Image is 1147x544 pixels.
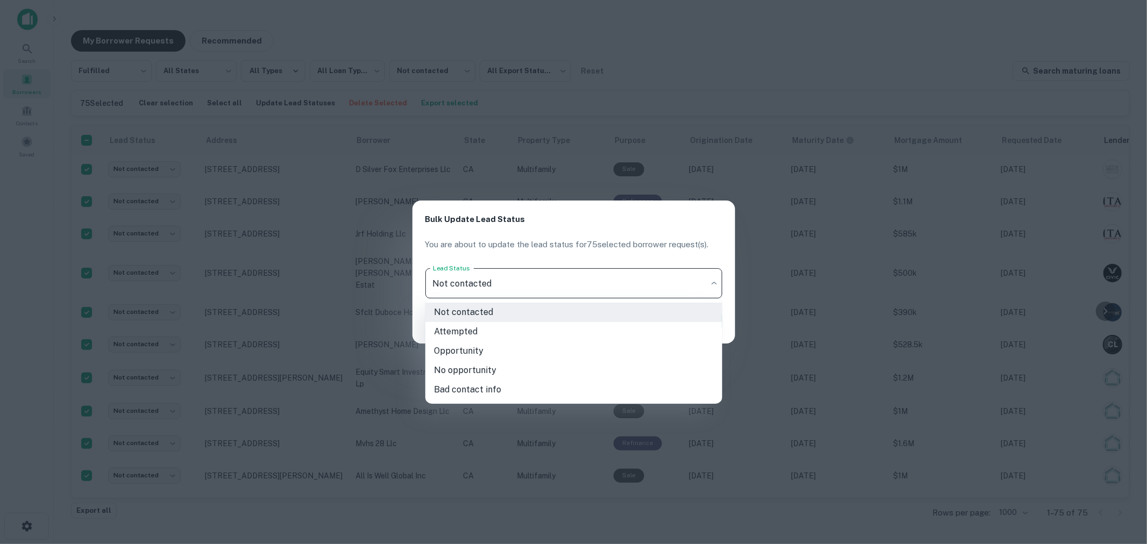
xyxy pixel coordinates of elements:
[425,341,722,361] li: Opportunity
[425,380,722,399] li: Bad contact info
[425,303,722,322] li: Not contacted
[425,361,722,380] li: No opportunity
[1093,424,1147,475] iframe: Chat Widget
[425,322,722,341] li: Attempted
